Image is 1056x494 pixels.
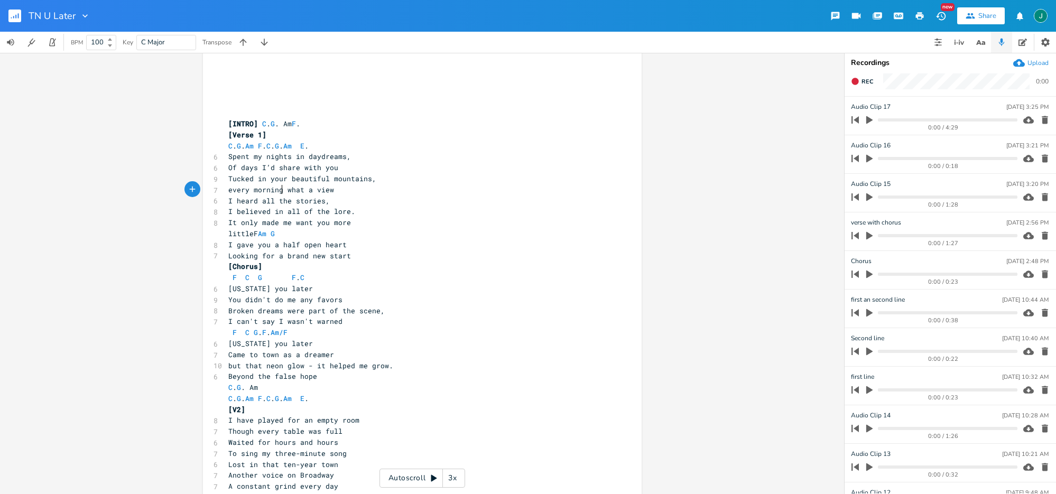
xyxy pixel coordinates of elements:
[1002,413,1049,418] div: [DATE] 10:28 AM
[228,119,258,128] span: [INTRO]
[1006,220,1049,226] div: [DATE] 2:56 PM
[271,328,288,337] span: Am/F
[300,394,304,403] span: E
[978,11,996,21] div: Share
[851,256,872,266] span: Chorus
[869,202,1017,208] div: 0:00 / 1:28
[1002,451,1049,457] div: [DATE] 10:21 AM
[233,328,237,337] span: F
[1006,258,1049,264] div: [DATE] 2:48 PM
[851,411,891,421] span: Audio Clip 14
[237,141,241,151] span: G
[266,394,271,403] span: C
[228,218,351,227] span: It only made me want you more
[300,273,304,282] span: C
[283,141,292,151] span: Am
[869,433,1017,439] div: 0:00 / 1:26
[228,152,351,161] span: Spent my nights in daydreams,
[228,196,330,206] span: I heard all the stories,
[262,119,266,128] span: C
[202,39,231,45] div: Transpose
[379,469,465,488] div: Autoscroll
[847,73,877,90] button: Rec
[271,119,275,128] span: G
[851,218,901,228] span: verse with chorus
[228,240,347,249] span: I gave you a half open heart
[29,11,76,21] span: TN U Later
[228,371,317,381] span: Beyond the false hope
[258,394,262,403] span: F
[228,383,233,392] span: C
[228,141,309,151] span: . . . . . .
[228,284,313,293] span: [US_STATE] you later
[228,481,338,491] span: A constant grind every day
[869,318,1017,323] div: 0:00 / 0:38
[245,328,249,337] span: C
[228,295,342,304] span: You didn't do me any favors
[141,38,165,47] span: C Major
[254,328,258,337] span: G
[237,394,241,403] span: G
[228,415,359,425] span: I have played for an empty room
[869,395,1017,400] div: 0:00 / 0:23
[1027,59,1049,67] div: Upload
[941,3,955,11] div: New
[258,141,262,151] span: F
[292,119,296,128] span: F
[1002,297,1049,303] div: [DATE] 10:44 AM
[869,356,1017,362] div: 0:00 / 0:22
[71,40,83,45] div: BPM
[228,437,338,447] span: Waited for hours and hours
[930,6,951,25] button: New
[228,383,258,392] span: . . Am
[228,130,266,139] span: [Verse 1]
[851,141,891,151] span: Audio Clip 16
[228,163,338,172] span: Of days I’d share with you
[228,426,342,436] span: Though every table was full
[869,125,1017,131] div: 0:00 / 4:29
[851,59,1050,67] div: Recordings
[869,472,1017,478] div: 0:00 / 0:32
[228,262,262,271] span: [Chorus]
[228,316,342,326] span: I can't say I wasn't warned
[228,141,233,151] span: C
[957,7,1005,24] button: Share
[123,39,133,45] div: Key
[228,394,233,403] span: C
[228,328,288,337] span: . .
[1006,143,1049,148] div: [DATE] 3:21 PM
[258,273,262,282] span: G
[851,102,891,112] span: Audio Clip 17
[228,470,334,480] span: Another voice on Broadway
[300,141,304,151] span: E
[851,333,884,343] span: Second line
[228,251,351,260] span: Looking for a brand new start
[851,179,891,189] span: Audio Clip 15
[869,163,1017,169] div: 0:00 / 0:18
[228,405,245,414] span: [V2]
[869,240,1017,246] div: 0:00 / 1:27
[228,174,376,183] span: Tucked in your beautiful mountains,
[228,361,393,370] span: but that neon glow - it helped me grow.
[228,119,300,128] span: . . Am .
[862,78,873,86] span: Rec
[275,141,279,151] span: G
[1034,9,1048,23] img: Jim Rudolf
[266,141,271,151] span: C
[228,339,313,348] span: [US_STATE] you later
[228,229,279,238] span: littleF
[851,372,874,382] span: first line
[851,449,891,459] span: Audio Clip 13
[245,273,249,282] span: C
[271,229,275,238] span: G
[245,394,254,403] span: Am
[262,328,266,337] span: F
[292,273,296,282] span: F
[1013,57,1049,69] button: Upload
[228,185,334,194] span: every morning what a view
[1006,181,1049,187] div: [DATE] 3:20 PM
[228,460,338,469] span: Lost in that ten-year town
[237,383,241,392] span: G
[869,279,1017,285] div: 0:00 / 0:23
[228,394,309,403] span: . . . . . .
